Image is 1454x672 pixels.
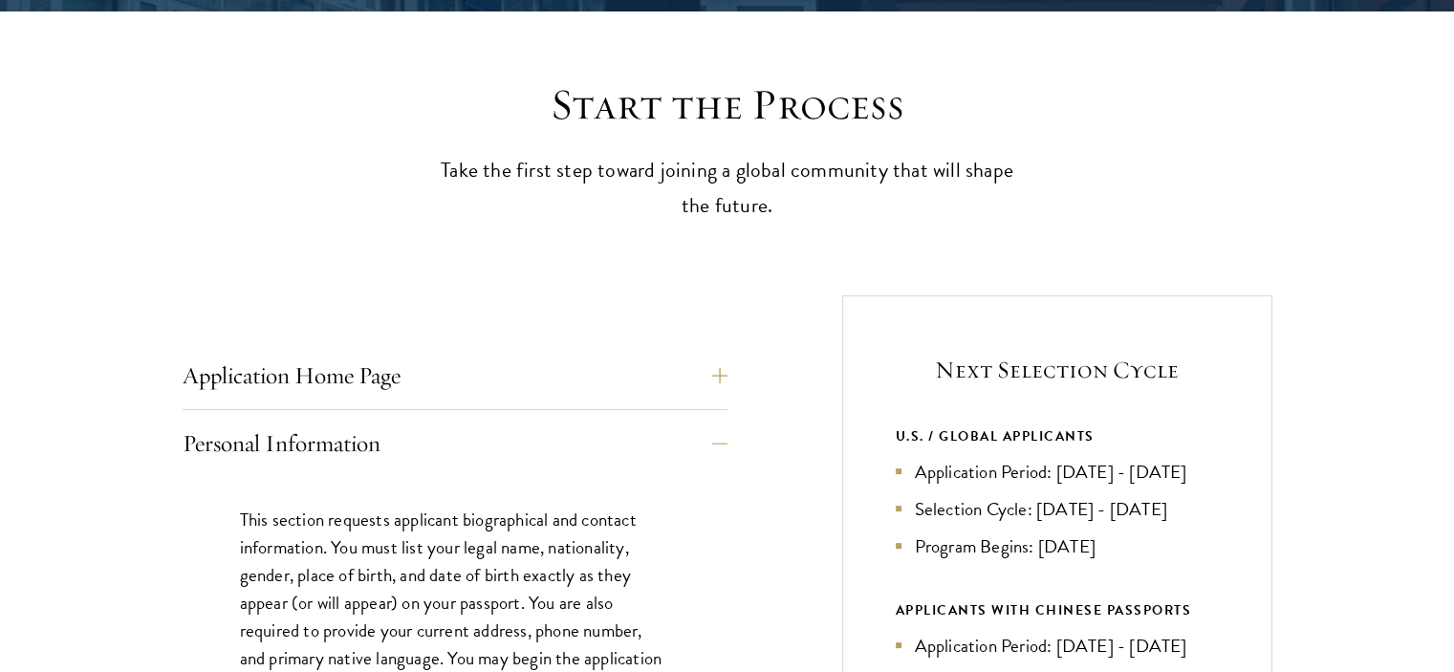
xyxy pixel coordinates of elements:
div: U.S. / GLOBAL APPLICANTS [896,424,1219,448]
li: Selection Cycle: [DATE] - [DATE] [896,495,1219,523]
h5: Next Selection Cycle [896,354,1219,386]
li: Application Period: [DATE] - [DATE] [896,632,1219,660]
h2: Start the Process [431,78,1024,132]
li: Application Period: [DATE] - [DATE] [896,458,1219,486]
button: Personal Information [183,421,727,466]
li: Program Begins: [DATE] [896,532,1219,560]
p: Take the first step toward joining a global community that will shape the future. [431,153,1024,224]
div: APPLICANTS WITH CHINESE PASSPORTS [896,598,1219,622]
button: Application Home Page [183,353,727,399]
